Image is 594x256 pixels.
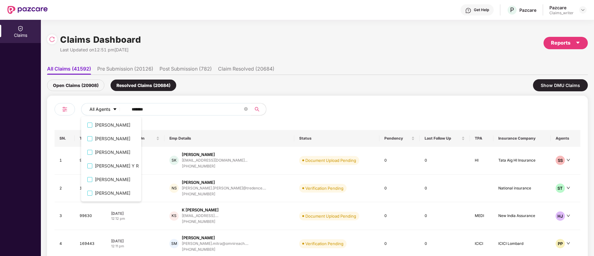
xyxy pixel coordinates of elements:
span: search [251,107,263,112]
span: P [510,6,514,14]
td: 0 [420,175,470,202]
div: [EMAIL_ADDRESS].... [182,214,218,218]
td: 0 [420,147,470,175]
span: [PERSON_NAME] [92,190,141,197]
td: Tata Aig HI Insurance [493,147,551,175]
div: NS [169,184,179,193]
div: [PERSON_NAME].mitra@omnireach.... [182,241,248,245]
div: 12:12 pm [111,216,160,221]
div: SK [169,156,179,165]
td: HI [470,147,493,175]
span: caret-down [575,40,580,45]
span: [PERSON_NAME] [92,149,141,156]
th: Ticket ID [75,130,106,147]
button: All Agentscaret-down [81,103,130,115]
span: [PERSON_NAME] [92,122,141,128]
div: Show DMU Claims [533,79,588,91]
th: Last Follow Up [420,130,470,147]
div: 12:11 pm [111,244,160,249]
div: [PHONE_NUMBER] [182,163,247,169]
div: PP [556,239,565,248]
span: Pendency [384,136,410,141]
td: MEDI [470,202,493,230]
div: Resolved Claims (20684) [111,80,176,91]
div: Last Updated on 12:51 pm[DATE] [60,46,141,53]
div: Get Help [474,7,489,12]
span: All Agents [90,106,110,113]
span: close-circle [244,107,248,111]
span: [PERSON_NAME] [92,176,141,183]
div: [PHONE_NUMBER] [182,247,248,253]
div: K [PERSON_NAME] [182,207,219,213]
th: TPA [470,130,493,147]
span: down [566,186,570,190]
td: 1 [55,147,75,175]
img: svg+xml;base64,PHN2ZyBpZD0iRHJvcGRvd24tMzJ4MzIiIHhtbG5zPSJodHRwOi8vd3d3LnczLm9yZy8yMDAwL3N2ZyIgd2... [580,7,585,12]
td: 2 [55,175,75,202]
div: [DATE] [111,211,160,216]
div: [PERSON_NAME] [182,180,215,185]
img: svg+xml;base64,PHN2ZyB4bWxucz0iaHR0cDovL3d3dy53My5vcmcvMjAwMC9zdmciIHdpZHRoPSIyNCIgaGVpZ2h0PSIyNC... [61,106,68,113]
span: Last Follow Up [425,136,460,141]
th: Agents [551,130,580,147]
div: [PHONE_NUMBER] [182,191,266,197]
td: 0 [379,175,420,202]
td: 0 [379,202,420,230]
div: SM [169,239,179,248]
div: KS [169,211,179,221]
img: svg+xml;base64,PHN2ZyBpZD0iSGVscC0zMngzMiIgeG1sbnM9Imh0dHA6Ly93d3cudzMub3JnLzIwMDAvc3ZnIiB3aWR0aD... [465,7,471,14]
th: Insurance Company [493,130,551,147]
div: Open Claims (20908) [47,80,104,91]
td: 169425 [75,175,106,202]
div: Verification Pending [305,185,343,191]
li: All Claims (41592) [47,66,91,75]
div: [DATE] [111,238,160,244]
td: New India Assurance [493,202,551,230]
li: Claim Resolved (20684) [218,66,274,75]
span: [PERSON_NAME] [92,135,141,142]
h1: Claims Dashboard [60,33,141,46]
td: National insurance [493,175,551,202]
span: down [566,158,570,162]
div: [PERSON_NAME].[PERSON_NAME]@tredence.... [182,186,266,190]
img: New Pazcare Logo [7,6,48,14]
div: Verification Pending [305,241,343,247]
div: ST [556,184,565,193]
div: [PERSON_NAME] [182,235,215,241]
button: search [251,103,266,115]
div: HJ [556,211,565,221]
span: down [566,241,570,245]
span: caret-down [113,107,117,112]
div: SS [556,156,565,165]
div: Document Upload Pending [305,213,356,219]
span: down [566,214,570,218]
span: close-circle [244,106,248,112]
td: 0 [379,147,420,175]
div: Pazcare [519,7,536,13]
div: [PERSON_NAME] [182,152,215,158]
div: Document Upload Pending [305,157,356,163]
th: Emp Details [164,130,294,147]
td: 99630 [75,202,106,230]
div: [EMAIL_ADDRESS][DOMAIN_NAME]... [182,158,247,162]
div: Claims_writer [549,11,574,15]
th: Pendency [379,130,420,147]
div: [PHONE_NUMBER] [182,219,219,225]
span: [PERSON_NAME] Y R [92,163,141,169]
img: svg+xml;base64,PHN2ZyBpZD0iUmVsb2FkLTMyeDMyIiB4bWxucz0iaHR0cDovL3d3dy53My5vcmcvMjAwMC9zdmciIHdpZH... [49,36,55,42]
div: Pazcare [549,5,574,11]
th: SN. [55,130,75,147]
li: Pre Submission (20126) [97,66,153,75]
div: Reports [551,39,580,47]
td: 0 [420,202,470,230]
th: Status [294,130,379,147]
td: 99631 [75,147,106,175]
li: Post Submission (782) [159,66,212,75]
td: 3 [55,202,75,230]
img: svg+xml;base64,PHN2ZyBpZD0iQ2xhaW0iIHhtbG5zPSJodHRwOi8vd3d3LnczLm9yZy8yMDAwL3N2ZyIgd2lkdGg9IjIwIi... [17,25,24,32]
